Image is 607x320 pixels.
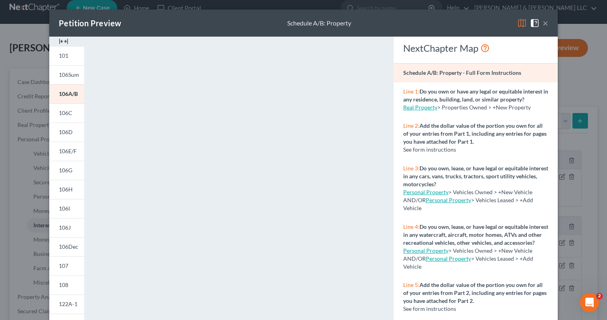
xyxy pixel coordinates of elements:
span: > Vehicles Owned > +New Vehicle AND/OR [403,189,532,203]
span: 106I [59,205,70,212]
span: 106A/B [59,90,78,97]
a: 106I [49,199,84,218]
img: help-close-5ba153eb36485ed6c1ea00a893f15db1cb9b99d6cae46e1a8edb6c62d00a1a76.svg [530,18,539,28]
span: > Properties Owned > +New Property [437,104,531,111]
span: See form instructions [403,146,456,153]
span: 106J [59,224,71,231]
a: 106D [49,123,84,142]
span: See form instructions [403,305,456,312]
span: 106D [59,129,73,135]
strong: Add the dollar value of the portion you own for all of your entries from Part 1, including any en... [403,122,547,145]
a: 106Dec [49,237,84,256]
span: 106G [59,167,72,174]
button: × [543,18,548,28]
a: 106G [49,161,84,180]
a: 106C [49,103,84,123]
div: Schedule A/B: Property [287,19,351,28]
div: NextChapter Map [403,42,548,55]
a: 122A-1 [49,295,84,314]
span: 106C [59,109,72,116]
strong: Do you own, lease, or have legal or equitable interest in any cars, vans, trucks, tractors, sport... [403,165,548,187]
span: > Vehicles Leased > +Add Vehicle [403,255,533,270]
span: 106Dec [59,243,78,250]
a: 106A/B [49,84,84,103]
span: 2 [596,293,603,299]
span: > Vehicles Leased > +Add Vehicle [403,197,533,211]
strong: Schedule A/B: Property - Full Form Instructions [403,69,521,76]
span: 106Sum [59,71,79,78]
span: > Vehicles Owned > +New Vehicle AND/OR [403,247,532,262]
a: 106E/F [49,142,84,161]
div: Petition Preview [59,18,121,29]
a: 101 [49,46,84,65]
a: 106H [49,180,84,199]
a: 108 [49,275,84,295]
a: Personal Property [426,197,471,203]
a: Personal Property [403,189,448,195]
a: 107 [49,256,84,275]
span: 101 [59,52,68,59]
span: Line 2: [403,122,419,129]
span: Line 4: [403,223,419,230]
strong: Add the dollar value of the portion you own for all of your entries from Part 2, including any en... [403,281,547,304]
a: 106Sum [49,65,84,84]
strong: Do you own, lease, or have legal or equitable interest in any watercraft, aircraft, motor homes, ... [403,223,548,246]
span: 108 [59,281,68,288]
span: 106H [59,186,73,193]
img: map-eea8200ae884c6f1103ae1953ef3d486a96c86aabb227e865a55264e3737af1f.svg [517,18,527,28]
a: Personal Property [426,255,471,262]
iframe: Intercom live chat [580,293,599,312]
a: Real Property [403,104,437,111]
span: Line 1: [403,88,419,95]
span: Line 3: [403,165,419,172]
a: Personal Property [403,247,448,254]
img: expand-e0f6d898513216a626fdd78e52531dac95497ffd26381d4c15ee2fc46db09dca.svg [59,37,68,46]
span: 122A-1 [59,300,77,307]
span: 106E/F [59,148,77,154]
span: 107 [59,262,68,269]
strong: Do you own or have any legal or equitable interest in any residence, building, land, or similar p... [403,88,548,103]
span: Line 5: [403,281,419,288]
a: 106J [49,218,84,237]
